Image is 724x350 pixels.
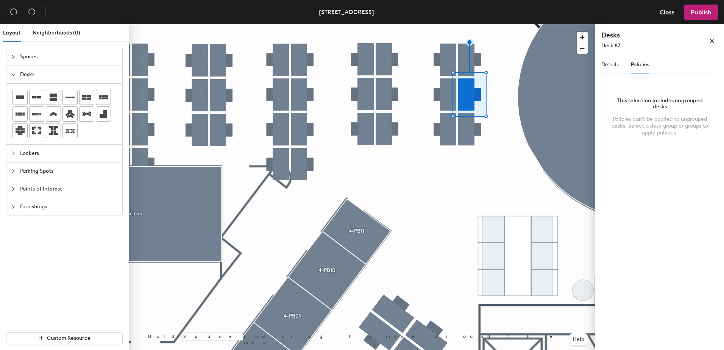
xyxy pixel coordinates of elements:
[684,5,718,20] button: Publish
[20,145,118,162] span: Lockers
[6,5,21,20] button: Undo (⌘ + Z)
[47,335,90,341] span: Custom Resource
[631,61,649,68] span: Policies
[11,169,16,173] span: collapsed
[660,9,675,16] span: Close
[11,205,16,209] span: collapsed
[11,151,16,156] span: collapsed
[20,66,118,83] span: Desks
[11,55,16,59] span: collapsed
[691,9,712,16] span: Publish
[24,5,39,20] button: Redo (⌘ + ⇧ + Z)
[11,187,16,191] span: collapsed
[601,42,620,49] span: Desk 87
[3,30,20,36] span: Layout
[709,38,715,44] span: close
[6,332,123,344] button: Custom Resource
[11,72,16,77] span: expanded
[601,30,685,40] h4: Desks
[610,98,709,110] div: This selection includes ungrouped desks
[20,198,118,216] span: Furnishings
[20,48,118,66] span: Spaces
[20,162,118,180] span: Parking Spots
[20,180,118,198] span: Points of Interest
[33,30,80,36] span: Neighborhoods (0)
[319,7,374,17] div: [STREET_ADDRESS]
[10,8,17,16] span: undo
[653,5,681,20] button: Close
[570,333,588,345] button: Help
[610,116,709,136] div: Policies can't be applied to ungrouped desks. Select a desk group or groups to apply policies.
[601,61,619,68] span: Details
